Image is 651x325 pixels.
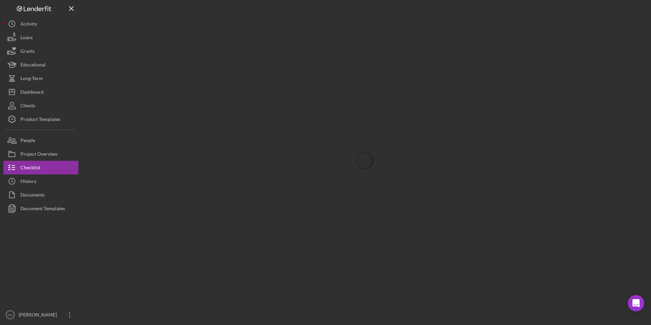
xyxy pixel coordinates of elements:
button: Checklist [3,161,78,174]
button: People [3,134,78,147]
div: [PERSON_NAME] [17,308,61,323]
div: Documents [20,188,45,203]
div: Dashboard [20,85,44,100]
div: Project Overview [20,147,58,162]
button: Long-Term [3,72,78,85]
div: Loans [20,31,33,46]
div: Clients [20,99,35,114]
div: Long-Term [20,72,43,87]
div: Grants [20,44,35,60]
div: Document Templates [20,202,65,217]
div: Activity [20,17,37,32]
div: Checklist [20,161,40,176]
button: OV[PERSON_NAME] [3,308,78,322]
div: Open Intercom Messenger [628,295,644,311]
button: Documents [3,188,78,202]
button: History [3,174,78,188]
div: History [20,174,36,190]
button: Product Templates [3,112,78,126]
div: Product Templates [20,112,60,128]
button: Project Overview [3,147,78,161]
button: Document Templates [3,202,78,215]
button: Educational [3,58,78,72]
button: Dashboard [3,85,78,99]
text: OV [8,313,13,317]
div: Educational [20,58,46,73]
div: People [20,134,35,149]
button: Clients [3,99,78,112]
button: Activity [3,17,78,31]
button: Grants [3,44,78,58]
button: Loans [3,31,78,44]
